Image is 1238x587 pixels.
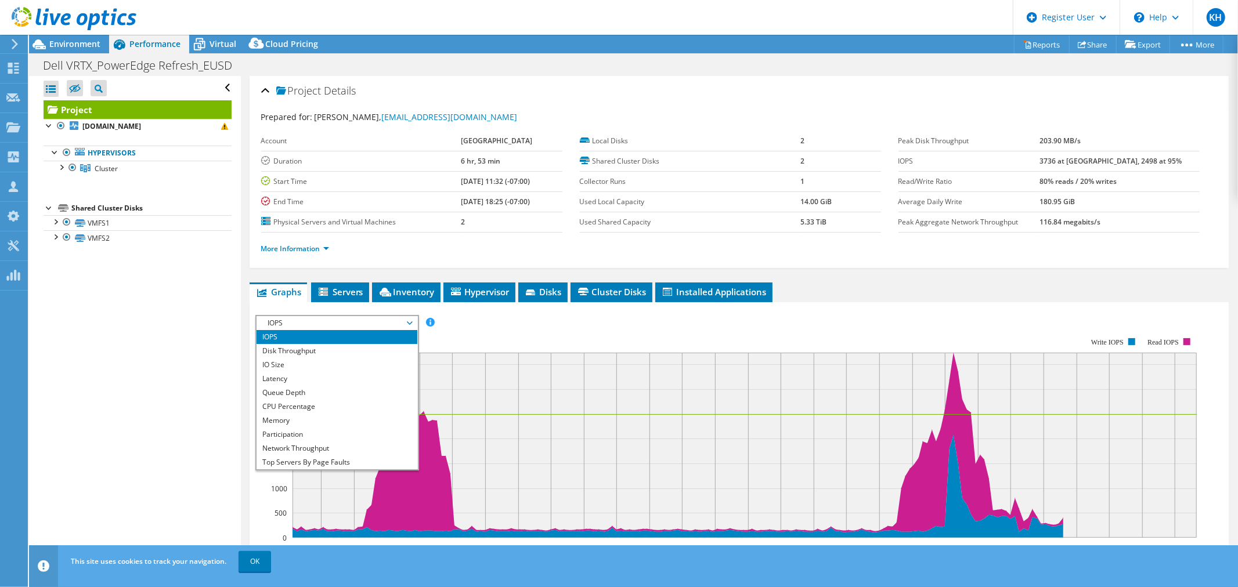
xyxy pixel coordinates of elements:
[443,544,461,554] text: 12:45
[1165,544,1183,554] text: 18:15
[44,146,232,161] a: Hypervisors
[739,544,757,554] text: 15:00
[580,135,800,147] label: Local Disks
[257,427,417,441] li: Participation
[800,197,832,206] b: 14.00 GiB
[44,119,232,134] a: [DOMAIN_NAME]
[580,176,800,187] label: Collector Runs
[317,286,363,298] span: Servers
[800,217,826,227] b: 5.33 TiB
[898,216,1040,228] label: Peak Aggregate Network Throughput
[257,330,417,344] li: IOPS
[44,230,232,245] a: VMFS2
[257,400,417,414] li: CPU Percentage
[898,196,1040,208] label: Average Daily Write
[969,544,987,554] text: 16:45
[837,544,855,554] text: 15:45
[261,111,313,122] label: Prepared for:
[580,155,800,167] label: Shared Cluster Disks
[1001,544,1019,554] text: 17:00
[1069,35,1117,53] a: Share
[262,316,412,330] span: IOPS
[1207,8,1225,27] span: KH
[377,544,395,554] text: 12:15
[345,544,363,554] text: 12:00
[1133,544,1151,554] text: 18:00
[1170,35,1223,53] a: More
[271,484,287,494] text: 1000
[257,414,417,427] li: Memory
[276,85,322,97] span: Project
[461,217,465,227] b: 2
[324,84,356,97] span: Details
[378,286,435,298] span: Inventory
[71,556,226,566] span: This site uses cookies to track your navigation.
[261,216,461,228] label: Physical Servers and Virtual Machines
[461,197,530,206] b: [DATE] 18:25 (-07:00)
[283,533,287,543] text: 0
[580,216,800,228] label: Used Shared Capacity
[800,156,804,166] b: 2
[1040,176,1117,186] b: 80% reads / 20% writes
[580,196,800,208] label: Used Local Capacity
[1116,35,1170,53] a: Export
[575,544,593,554] text: 13:45
[524,286,562,298] span: Disks
[461,136,532,146] b: [GEOGRAPHIC_DATA]
[1134,12,1145,23] svg: \n
[1040,156,1182,166] b: 3736 at [GEOGRAPHIC_DATA], 2498 at 95%
[898,176,1040,187] label: Read/Write Ratio
[44,215,232,230] a: VMFS1
[640,544,658,554] text: 14:15
[261,135,461,147] label: Account
[1034,544,1052,554] text: 17:15
[576,286,647,298] span: Cluster Disks
[261,196,461,208] label: End Time
[312,544,330,554] text: 11:45
[509,544,527,554] text: 13:15
[1147,338,1179,346] text: Read IOPS
[542,544,560,554] text: 13:30
[449,286,510,298] span: Hypervisor
[870,544,888,554] text: 16:00
[265,38,318,49] span: Cloud Pricing
[44,161,232,176] a: Cluster
[49,38,100,49] span: Environment
[410,544,428,554] text: 12:30
[275,508,287,518] text: 500
[898,135,1040,147] label: Peak Disk Throughput
[1014,35,1070,53] a: Reports
[71,201,232,215] div: Shared Cluster Disks
[257,455,417,469] li: Top Servers By Page Faults
[1100,544,1118,554] text: 17:45
[38,59,250,72] h1: Dell VRTX_PowerEdge Refresh_EUSD
[382,111,518,122] a: [EMAIL_ADDRESS][DOMAIN_NAME]
[255,286,301,298] span: Graphs
[706,544,724,554] text: 14:45
[315,111,518,122] span: [PERSON_NAME],
[239,551,271,572] a: OK
[1040,217,1101,227] b: 116.84 megabits/s
[257,386,417,400] li: Queue Depth
[95,164,118,173] span: Cluster
[257,441,417,455] li: Network Throughput
[903,544,921,554] text: 16:15
[898,155,1040,167] label: IOPS
[800,176,804,186] b: 1
[261,244,329,253] a: More Information
[261,155,461,167] label: Duration
[1040,197,1075,206] b: 180.95 GiB
[476,544,494,554] text: 13:00
[261,176,461,187] label: Start Time
[257,358,417,372] li: IO Size
[1040,136,1081,146] b: 203.90 MB/s
[800,136,804,146] b: 2
[804,544,822,554] text: 15:30
[673,544,691,554] text: 14:30
[257,372,417,386] li: Latency
[129,38,181,49] span: Performance
[44,100,232,119] a: Project
[461,176,530,186] b: [DATE] 11:32 (-07:00)
[936,544,954,554] text: 16:30
[257,344,417,358] li: Disk Throughput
